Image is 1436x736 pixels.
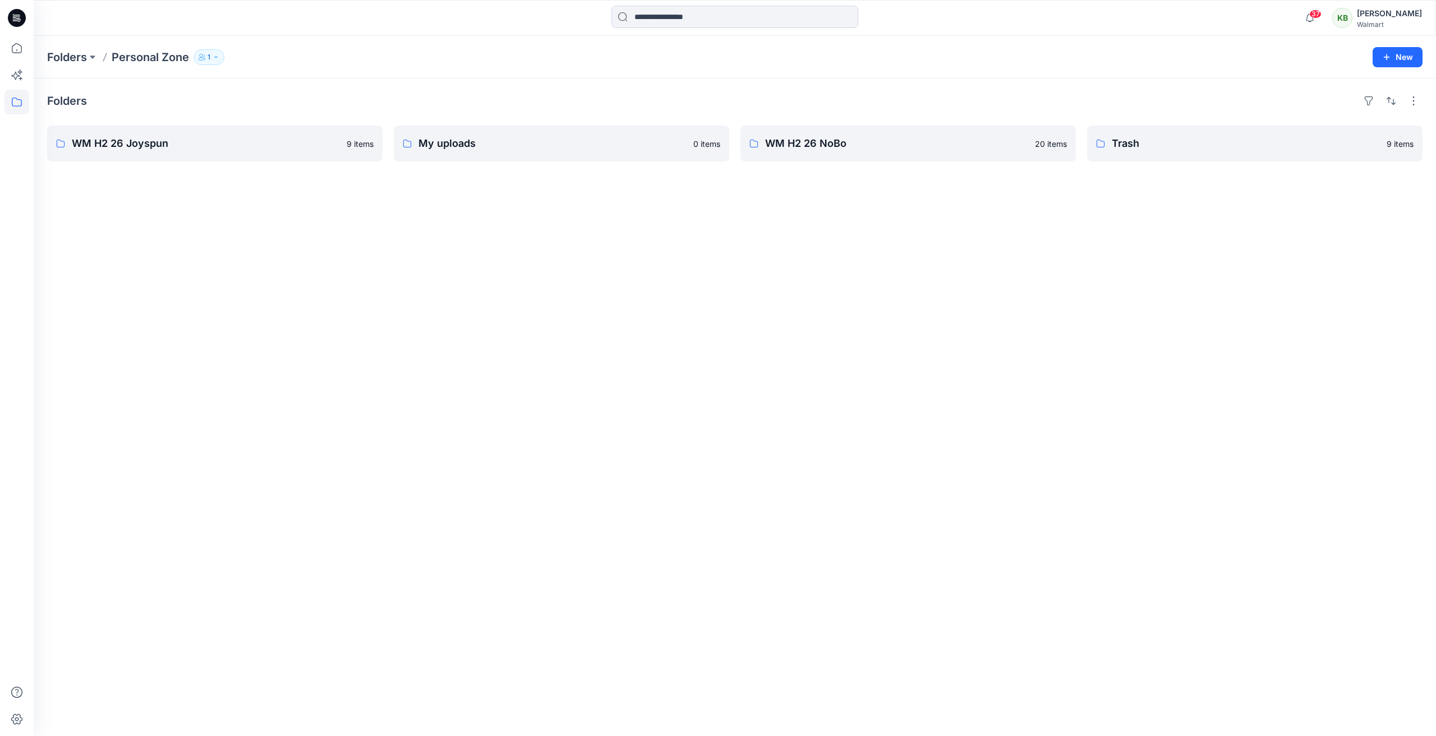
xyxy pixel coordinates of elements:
[1373,47,1423,67] button: New
[47,126,383,161] a: WM H2 26 Joyspun9 items
[72,136,340,151] p: WM H2 26 Joyspun
[693,138,720,150] p: 0 items
[47,94,87,108] h4: Folders
[1112,136,1380,151] p: Trash
[1387,138,1414,150] p: 9 items
[112,49,189,65] p: Personal Zone
[347,138,374,150] p: 9 items
[194,49,224,65] button: 1
[1332,8,1352,28] div: KB
[208,51,210,63] p: 1
[1035,138,1067,150] p: 20 items
[765,136,1028,151] p: WM H2 26 NoBo
[1357,20,1422,29] div: Walmart
[740,126,1076,161] a: WM H2 26 NoBo20 items
[1357,7,1422,20] div: [PERSON_NAME]
[1309,10,1322,18] span: 37
[47,49,87,65] a: Folders
[394,126,729,161] a: My uploads0 items
[418,136,687,151] p: My uploads
[1087,126,1423,161] a: Trash9 items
